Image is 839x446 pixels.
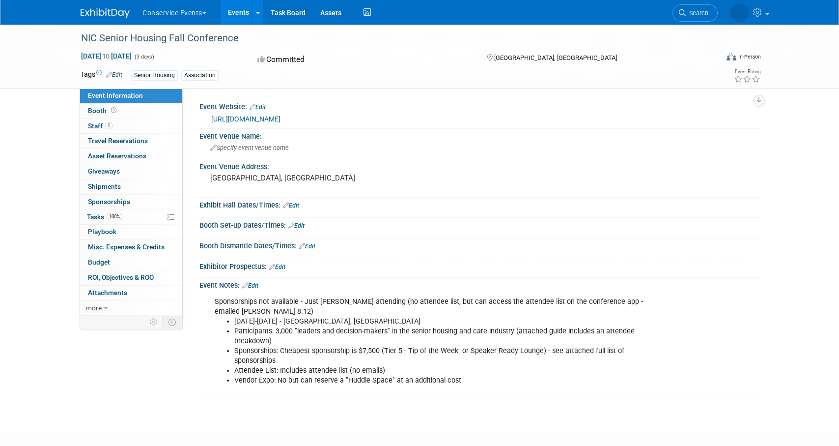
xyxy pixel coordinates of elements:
a: Playbook [80,225,182,239]
a: Sponsorships [80,195,182,209]
img: Kellianne Gammill [730,3,749,22]
a: more [80,301,182,316]
a: Edit [299,243,315,250]
img: ExhibitDay [81,8,130,18]
div: Event Rating [734,69,760,74]
span: 1 [105,122,112,129]
span: [DATE] [DATE] [81,52,132,60]
span: Specify event venue name [210,144,289,151]
a: Budget [80,255,182,270]
div: Exhibit Hall Dates/Times: [199,198,758,210]
td: Tags [81,69,122,81]
span: Asset Reservations [88,152,146,160]
span: Budget [88,258,110,266]
span: Playbook [88,228,116,236]
a: Search [672,4,718,22]
a: Edit [250,104,266,111]
td: Toggle Event Tabs [163,316,183,328]
a: Event Information [80,89,182,103]
img: Format-Inperson.png [727,53,736,60]
a: Edit [269,264,285,270]
div: NIC Senior Housing Fall Conference [78,30,703,47]
span: (3 days) [134,54,154,60]
div: Booth Set-up Dates/Times: [199,218,758,231]
li: Attendee List: Includes attendee list (no emails) [234,366,644,376]
a: [URL][DOMAIN_NAME] [211,115,280,123]
span: Staff [88,122,112,130]
pre: [GEOGRAPHIC_DATA], [GEOGRAPHIC_DATA] [210,174,421,182]
span: Misc. Expenses & Credits [88,243,165,251]
a: Shipments [80,179,182,194]
a: Edit [106,71,122,78]
span: Booth [88,107,118,115]
li: Participants: 3,000 "leaders and decision-makers" in the senior housing and care industry (attach... [234,327,644,346]
div: Sponsorships not available - Just [PERSON_NAME] attending (no attendee list, but can access the a... [208,292,650,391]
span: more [86,304,102,312]
li: [DATE]-[DATE] - [GEOGRAPHIC_DATA], [GEOGRAPHIC_DATA] [234,317,644,327]
span: 100% [107,213,122,220]
span: Booth not reserved yet [109,107,118,114]
a: Asset Reservations [80,149,182,164]
div: Exhibitor Prospectus: [199,259,758,272]
a: Attachments [80,286,182,300]
span: Search [686,9,708,17]
a: Edit [288,222,305,229]
a: Tasks100% [80,210,182,225]
a: ROI, Objectives & ROO [80,270,182,285]
li: Vendor Expo: No but can reserve a "Huddle Space" at an additional cost [234,376,644,386]
span: ROI, Objectives & ROO [88,273,154,281]
span: to [102,52,111,60]
div: In-Person [738,53,761,60]
span: Travel Reservations [88,137,148,145]
span: Tasks [87,213,122,221]
a: Booth [80,104,182,119]
a: Staff1 [80,119,182,134]
div: Event Notes: [199,278,758,291]
div: Event Venue Name: [199,129,758,141]
div: Association [181,70,219,81]
span: Giveaways [88,167,120,175]
a: Travel Reservations [80,134,182,149]
div: Committed [254,51,472,68]
span: Attachments [88,289,127,297]
div: Booth Dismantle Dates/Times: [199,238,758,251]
div: Event Format [660,51,761,66]
span: Sponsorships [88,198,130,206]
div: Event Venue Address: [199,159,758,172]
div: Event Website: [199,99,758,112]
div: Senior Housing [131,70,178,81]
span: Event Information [88,91,143,99]
a: Edit [283,202,299,209]
span: Shipments [88,182,121,190]
td: Personalize Event Tab Strip [145,316,163,328]
a: Misc. Expenses & Credits [80,240,182,255]
a: Giveaways [80,164,182,179]
span: [GEOGRAPHIC_DATA], [GEOGRAPHIC_DATA] [494,54,617,61]
a: Edit [242,282,258,289]
li: Sponsorships: Cheapest sponsorship is $7,500 (Tier 5 - Tip of the Week or Speaker Ready Lounge) -... [234,346,644,366]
